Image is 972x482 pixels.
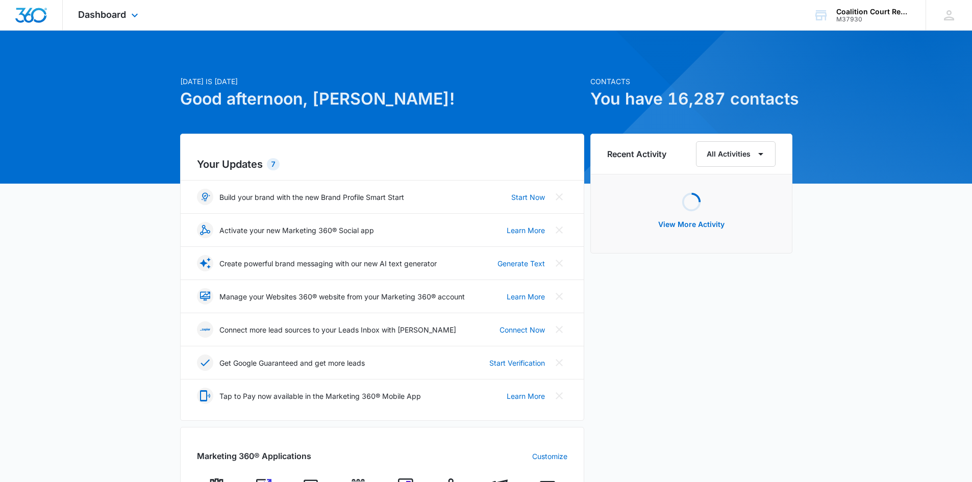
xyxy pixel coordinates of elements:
[219,324,456,335] p: Connect more lead sources to your Leads Inbox with [PERSON_NAME]
[511,192,545,202] a: Start Now
[180,87,584,111] h1: Good afternoon, [PERSON_NAME]!
[219,225,374,236] p: Activate your new Marketing 360® Social app
[836,16,911,23] div: account id
[507,291,545,302] a: Learn More
[551,321,567,338] button: Close
[497,258,545,269] a: Generate Text
[219,258,437,269] p: Create powerful brand messaging with our new AI text generator
[551,288,567,305] button: Close
[507,225,545,236] a: Learn More
[551,189,567,205] button: Close
[267,158,280,170] div: 7
[551,388,567,404] button: Close
[219,291,465,302] p: Manage your Websites 360® website from your Marketing 360® account
[551,222,567,238] button: Close
[551,255,567,271] button: Close
[551,354,567,371] button: Close
[180,76,584,87] p: [DATE] is [DATE]
[489,358,545,368] a: Start Verification
[590,76,792,87] p: Contacts
[219,391,421,401] p: Tap to Pay now available in the Marketing 360® Mobile App
[532,451,567,462] a: Customize
[648,212,735,237] button: View More Activity
[197,157,567,172] h2: Your Updates
[197,450,311,462] h2: Marketing 360® Applications
[78,9,126,20] span: Dashboard
[500,324,545,335] a: Connect Now
[590,87,792,111] h1: You have 16,287 contacts
[219,358,365,368] p: Get Google Guaranteed and get more leads
[607,148,666,160] h6: Recent Activity
[696,141,776,167] button: All Activities
[836,8,911,16] div: account name
[507,391,545,401] a: Learn More
[219,192,404,202] p: Build your brand with the new Brand Profile Smart Start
